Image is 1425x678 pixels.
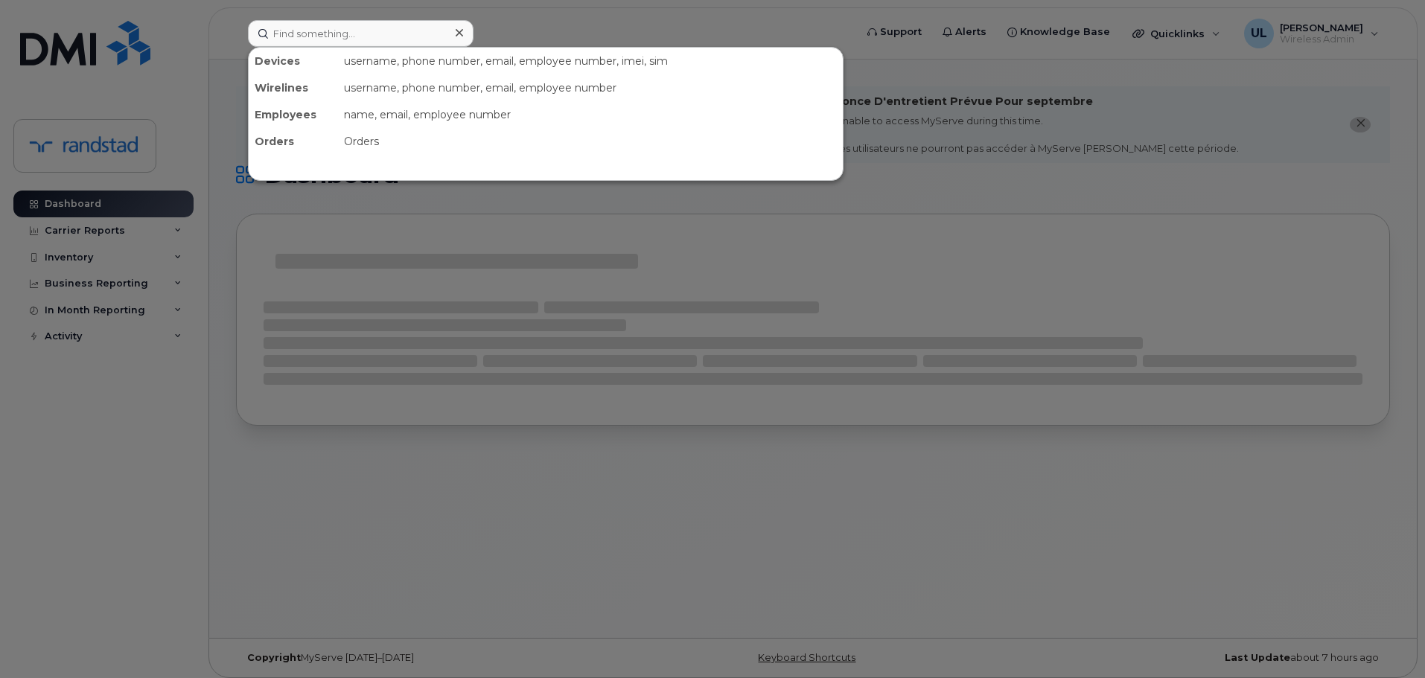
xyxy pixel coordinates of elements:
div: name, email, employee number [338,101,843,128]
div: Employees [249,101,338,128]
div: username, phone number, email, employee number [338,74,843,101]
div: Orders [249,128,338,155]
div: Devices [249,48,338,74]
div: Wirelines [249,74,338,101]
div: username, phone number, email, employee number, imei, sim [338,48,843,74]
div: Orders [338,128,843,155]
